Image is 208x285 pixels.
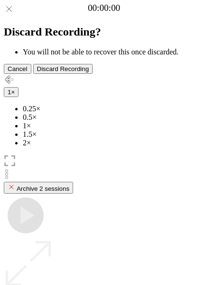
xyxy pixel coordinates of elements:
button: Archive 2 sessions [4,182,73,194]
li: 0.25× [23,105,204,113]
h2: Discard Recording? [4,26,204,38]
li: 1× [23,122,204,130]
li: 0.5× [23,113,204,122]
button: Discard Recording [33,64,93,74]
button: Cancel [4,64,31,74]
a: 00:00:00 [88,3,120,13]
div: Archive 2 sessions [8,183,69,192]
li: 2× [23,139,204,147]
li: You will not be able to recover this once discarded. [23,48,204,56]
button: 1× [4,87,19,97]
li: 1.5× [23,130,204,139]
span: 1 [8,89,11,96]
